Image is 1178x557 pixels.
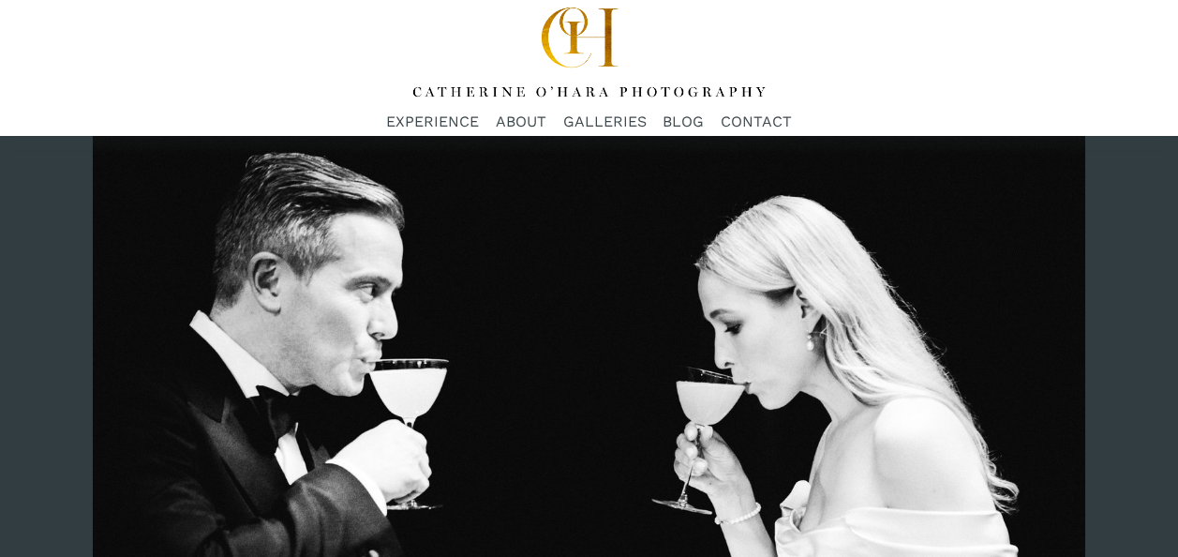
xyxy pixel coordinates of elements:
[386,109,479,134] a: EXPERIENCE
[563,109,647,134] a: folder dropdown
[663,109,704,134] a: BLOG
[563,111,647,133] span: GALLERIES
[496,109,546,134] a: folder dropdown
[496,111,546,133] span: ABOUT
[407,1,771,108] img: Catherine O&#39;Hara Photography - Wedding Photographer
[721,109,792,134] a: CONTACT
